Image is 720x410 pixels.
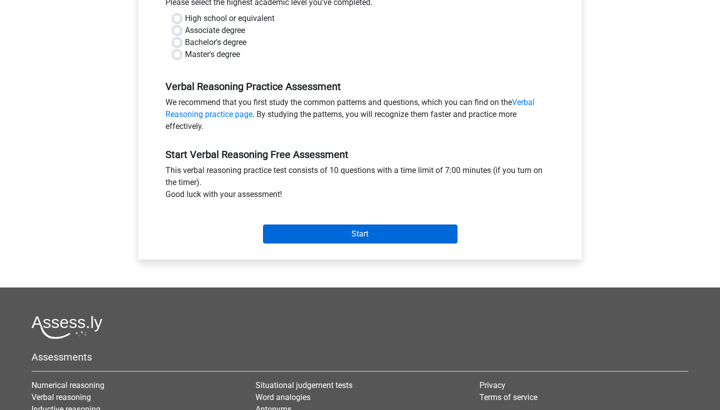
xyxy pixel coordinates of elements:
[185,24,245,36] label: Associate degree
[158,96,562,136] div: We recommend that you first study the common patterns and questions, which you can find on the . ...
[165,148,554,160] h5: Start Verbal Reasoning Free Assessment
[479,392,537,402] a: Terms of service
[185,12,274,24] label: High school or equivalent
[479,380,505,390] a: Privacy
[263,224,457,243] input: Start
[185,36,246,48] label: Bachelor's degree
[31,392,91,402] a: Verbal reasoning
[31,380,104,390] a: Numerical reasoning
[165,80,554,92] h5: Verbal Reasoning Practice Assessment
[255,380,352,390] a: Situational judgement tests
[158,164,562,204] div: This verbal reasoning practice test consists of 10 questions with a time limit of 7:00 minutes (i...
[31,315,102,339] img: Assessly logo
[31,351,688,363] h5: Assessments
[185,48,240,60] label: Master's degree
[255,392,310,402] a: Word analogies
